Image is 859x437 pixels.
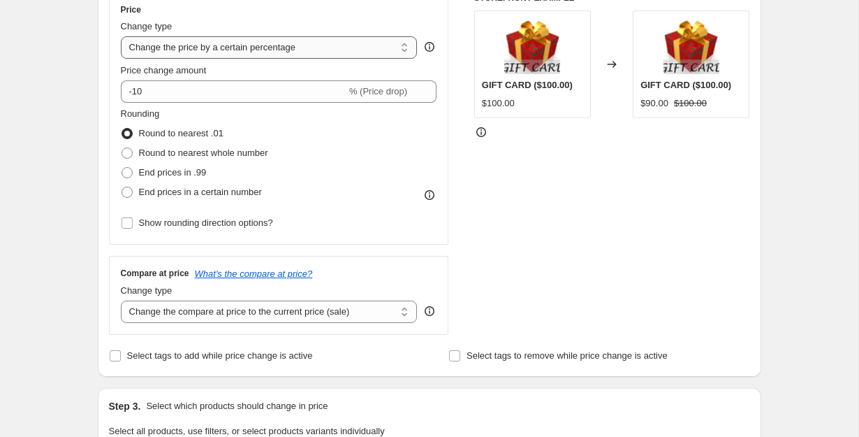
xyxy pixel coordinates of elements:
[109,426,385,436] span: Select all products, use filters, or select products variants individually
[121,108,160,119] span: Rounding
[504,18,560,74] img: GIFTCARD_80x.png
[139,217,273,228] span: Show rounding direction options?
[121,65,207,76] span: Price change amount
[467,350,668,361] span: Select tags to remove while price change is active
[663,18,719,74] img: GIFTCARD_80x.png
[195,268,313,279] button: What's the compare at price?
[640,96,668,110] div: $90.00
[139,187,262,197] span: End prices in a certain number
[121,4,141,15] h3: Price
[139,148,268,158] span: Round to nearest whole number
[139,167,207,178] span: End prices in .99
[482,80,573,90] span: GIFT CARD ($100.00)
[146,399,328,413] p: Select which products should change in price
[121,285,172,296] span: Change type
[423,40,436,54] div: help
[121,268,189,279] h3: Compare at price
[139,128,223,138] span: Round to nearest .01
[674,96,707,110] strike: $100.00
[349,86,407,96] span: % (Price drop)
[640,80,731,90] span: GIFT CARD ($100.00)
[121,21,172,31] span: Change type
[109,399,141,413] h2: Step 3.
[121,80,346,103] input: -15
[482,96,515,110] div: $100.00
[423,304,436,318] div: help
[127,350,313,361] span: Select tags to add while price change is active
